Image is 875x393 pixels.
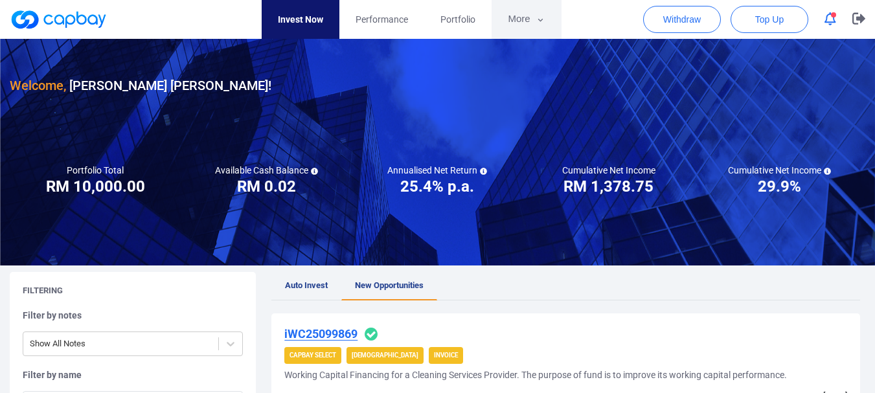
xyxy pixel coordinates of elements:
[10,78,66,93] span: Welcome,
[356,12,408,27] span: Performance
[563,176,653,197] h3: RM 1,378.75
[643,6,721,33] button: Withdraw
[67,164,124,176] h5: Portfolio Total
[237,176,296,197] h3: RM 0.02
[758,176,801,197] h3: 29.9%
[731,6,808,33] button: Top Up
[355,280,424,290] span: New Opportunities
[387,164,487,176] h5: Annualised Net Return
[434,352,458,359] strong: Invoice
[400,176,474,197] h3: 25.4% p.a.
[285,280,328,290] span: Auto Invest
[215,164,318,176] h5: Available Cash Balance
[755,13,784,26] span: Top Up
[440,12,475,27] span: Portfolio
[728,164,831,176] h5: Cumulative Net Income
[284,327,358,341] u: iWC25099869
[46,176,145,197] h3: RM 10,000.00
[562,164,655,176] h5: Cumulative Net Income
[23,309,243,321] h5: Filter by notes
[23,369,243,381] h5: Filter by name
[352,352,418,359] strong: [DEMOGRAPHIC_DATA]
[290,352,336,359] strong: CapBay Select
[10,75,271,96] h3: [PERSON_NAME] [PERSON_NAME] !
[284,369,787,381] h5: Working Capital Financing for a Cleaning Services Provider. The purpose of fund is to improve its...
[23,285,63,297] h5: Filtering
